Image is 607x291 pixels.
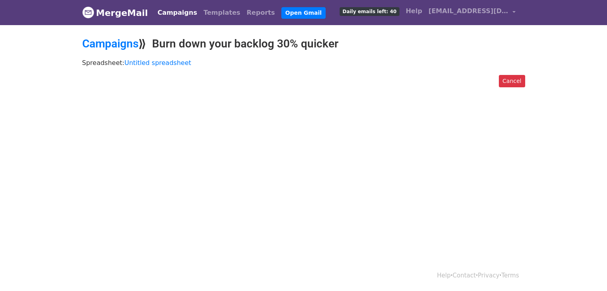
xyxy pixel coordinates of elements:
a: Campaigns [82,37,138,50]
a: Contact [453,272,476,279]
a: Campaigns [154,5,200,21]
a: Untitled spreadsheet [125,59,191,67]
p: Spreadsheet: [82,59,525,67]
span: Daily emails left: 40 [340,7,399,16]
a: Help [403,3,425,19]
a: [EMAIL_ADDRESS][DOMAIN_NAME] [425,3,519,22]
a: Help [437,272,451,279]
a: Reports [243,5,278,21]
a: Terms [501,272,519,279]
span: [EMAIL_ADDRESS][DOMAIN_NAME] [429,6,508,16]
a: Privacy [478,272,499,279]
img: MergeMail logo [82,6,94,18]
a: Daily emails left: 40 [336,3,402,19]
a: MergeMail [82,4,148,21]
a: Cancel [499,75,525,87]
a: Open Gmail [281,7,326,19]
a: Templates [200,5,243,21]
h2: ⟫ Burn down your backlog 30% quicker [82,37,525,51]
